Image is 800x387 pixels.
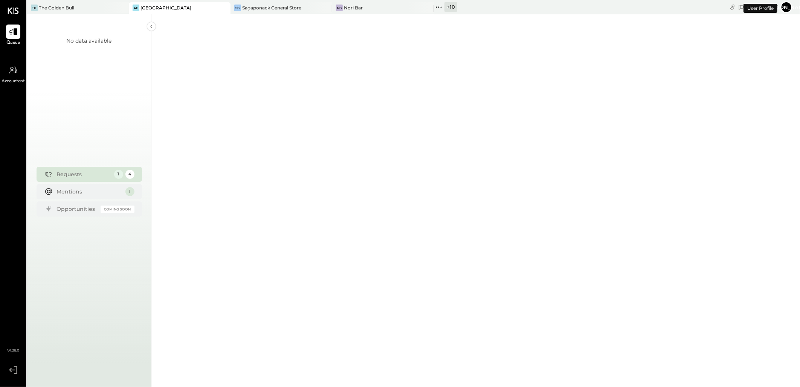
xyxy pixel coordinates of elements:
[2,78,25,85] span: Accountant
[31,5,38,11] div: TG
[0,63,26,85] a: Accountant
[336,5,343,11] div: NB
[234,5,241,11] div: SG
[744,4,777,13] div: User Profile
[140,5,191,11] div: [GEOGRAPHIC_DATA]
[0,25,26,46] a: Queue
[101,206,134,213] div: Coming Soon
[57,170,110,178] div: Requests
[6,40,20,46] span: Queue
[114,170,123,179] div: 1
[729,3,736,11] div: copy link
[67,37,112,45] div: No data available
[57,188,122,195] div: Mentions
[39,5,74,11] div: The Golden Bull
[444,2,457,12] div: + 10
[738,3,779,11] div: [DATE]
[780,1,792,13] button: [PERSON_NAME]
[125,170,134,179] div: 4
[242,5,301,11] div: Sagaponack General Store
[57,205,97,213] div: Opportunities
[133,5,139,11] div: AH
[344,5,363,11] div: Nori Bar
[125,187,134,196] div: 1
